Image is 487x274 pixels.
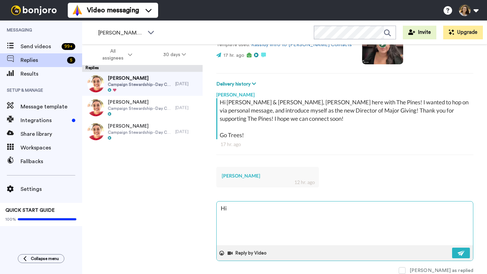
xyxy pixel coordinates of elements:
[148,49,202,61] button: 30 days
[108,123,172,130] span: [PERSON_NAME]
[175,81,199,87] div: [DATE]
[21,56,64,64] span: Replies
[410,267,473,274] div: [PERSON_NAME] as replied
[5,208,55,213] span: QUICK START GUIDE
[175,129,199,134] div: [DATE]
[443,26,483,39] button: Upgrade
[82,72,203,96] a: [PERSON_NAME]Campaign Stewardship - Day Camp[DATE]
[87,5,139,15] span: Video messaging
[87,75,104,92] img: fddd6b1e-6fa5-491e-aad5-ed299223bb39-thumb.jpg
[21,144,82,152] span: Workspaces
[21,157,82,166] span: Fallbacks
[8,5,60,15] img: bj-logo-header-white.svg
[175,105,199,110] div: [DATE]
[294,179,315,186] div: 12 hr. ago
[223,53,244,58] span: 17 hr. ago
[5,217,16,222] span: 100%
[18,254,64,263] button: Collapse menu
[251,42,352,47] a: Kassidy Intro to [PERSON_NAME] Contacts
[82,120,203,144] a: [PERSON_NAME]Campaign Stewardship - Day Camp[DATE]
[21,185,82,193] span: Settings
[21,103,82,111] span: Message template
[21,42,59,51] span: Send videos
[82,96,203,120] a: [PERSON_NAME]Campaign Stewardship - Day Camp[DATE]
[21,130,82,138] span: Share library
[108,75,172,82] span: [PERSON_NAME]
[21,116,69,125] span: Integrations
[227,248,269,258] button: Reply by Video
[72,5,83,16] img: vm-color.svg
[87,123,104,140] img: fddd6b1e-6fa5-491e-aad5-ed299223bb39-thumb.jpg
[220,98,472,139] div: Hi [PERSON_NAME] & [PERSON_NAME], [PERSON_NAME] here with The Pines! I wanted to hop on via perso...
[220,141,469,148] div: 17 hr. ago
[403,26,436,39] button: Invite
[31,256,59,261] span: Collapse menu
[458,250,465,256] img: send-white.svg
[67,57,75,64] div: 5
[217,201,473,245] textarea: H
[98,29,144,37] span: [PERSON_NAME]'s Workspace
[216,88,473,98] div: [PERSON_NAME]
[82,65,203,72] div: Replies
[84,45,148,64] button: All assignees
[99,48,127,62] span: All assignees
[62,43,75,50] div: 99 +
[216,80,258,88] button: Delivery history
[87,99,104,116] img: fddd6b1e-6fa5-491e-aad5-ed299223bb39-thumb.jpg
[108,106,172,111] span: Campaign Stewardship - Day Camp
[108,99,172,106] span: [PERSON_NAME]
[21,70,82,78] span: Results
[108,130,172,135] span: Campaign Stewardship - Day Camp
[222,172,313,179] div: [PERSON_NAME]
[108,82,172,87] span: Campaign Stewardship - Day Camp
